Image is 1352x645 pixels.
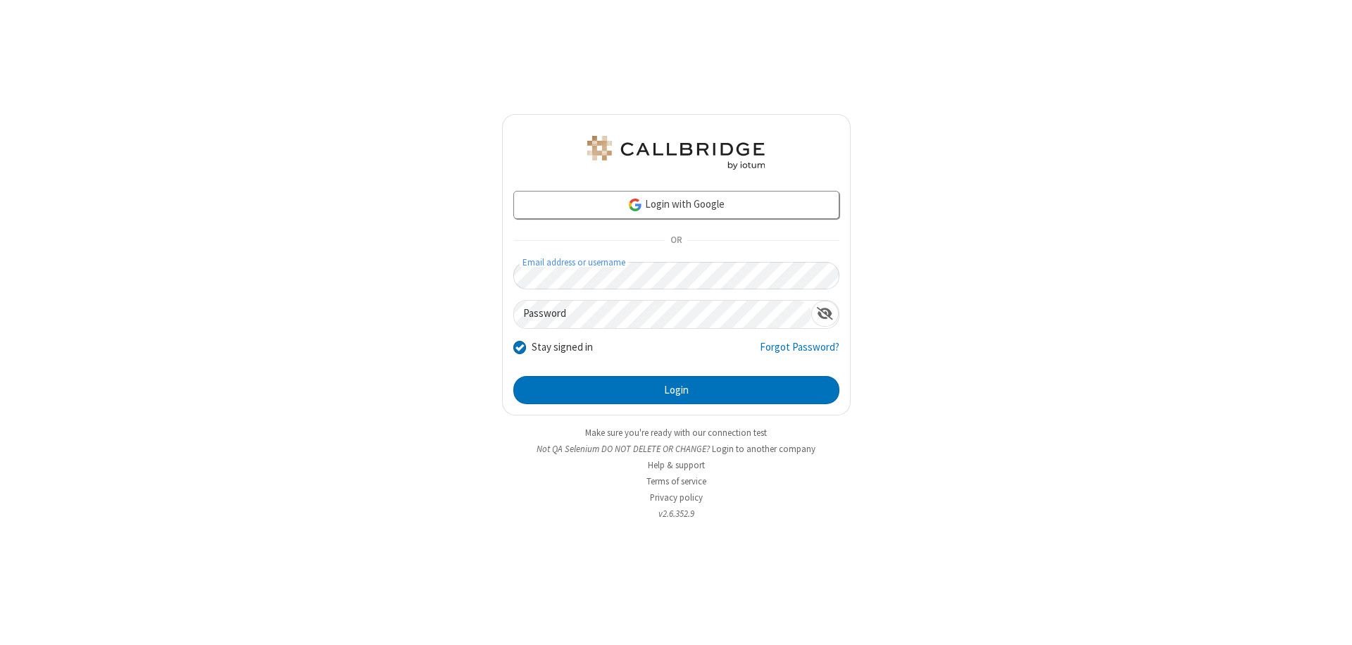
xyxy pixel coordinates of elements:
a: Help & support [648,459,705,471]
a: Privacy policy [650,491,703,503]
button: Login to another company [712,442,815,456]
button: Login [513,376,839,404]
li: v2.6.352.9 [502,507,851,520]
img: google-icon.png [627,197,643,213]
li: Not QA Selenium DO NOT DELETE OR CHANGE? [502,442,851,456]
div: Show password [811,301,839,327]
a: Make sure you're ready with our connection test [585,427,767,439]
a: Terms of service [646,475,706,487]
input: Password [514,301,811,328]
a: Login with Google [513,191,839,219]
img: QA Selenium DO NOT DELETE OR CHANGE [584,136,768,170]
span: OR [665,231,687,251]
a: Forgot Password? [760,339,839,366]
label: Stay signed in [532,339,593,356]
input: Email address or username [513,262,839,289]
